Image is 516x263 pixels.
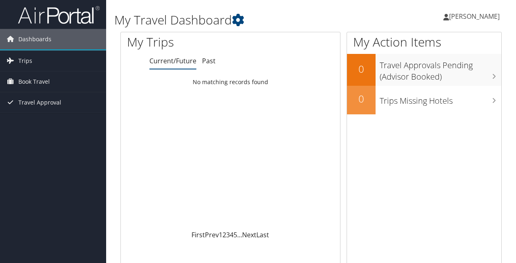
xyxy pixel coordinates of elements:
[18,92,61,113] span: Travel Approval
[230,230,234,239] a: 4
[234,230,237,239] a: 5
[222,230,226,239] a: 2
[347,92,376,106] h2: 0
[18,29,51,49] span: Dashboards
[121,75,340,89] td: No matching records found
[191,230,205,239] a: First
[380,91,501,107] h3: Trips Missing Hotels
[18,5,100,25] img: airportal-logo.png
[347,33,501,51] h1: My Action Items
[114,11,377,29] h1: My Travel Dashboard
[18,51,32,71] span: Trips
[219,230,222,239] a: 1
[256,230,269,239] a: Last
[347,86,501,114] a: 0Trips Missing Hotels
[443,4,508,29] a: [PERSON_NAME]
[149,56,196,65] a: Current/Future
[226,230,230,239] a: 3
[127,33,242,51] h1: My Trips
[205,230,219,239] a: Prev
[202,56,216,65] a: Past
[242,230,256,239] a: Next
[237,230,242,239] span: …
[449,12,500,21] span: [PERSON_NAME]
[347,62,376,76] h2: 0
[347,54,501,85] a: 0Travel Approvals Pending (Advisor Booked)
[380,56,501,82] h3: Travel Approvals Pending (Advisor Booked)
[18,71,50,92] span: Book Travel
